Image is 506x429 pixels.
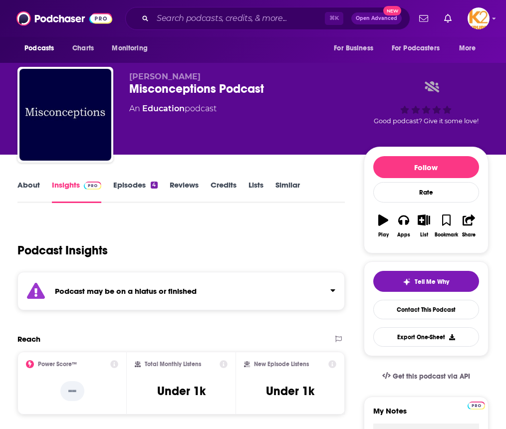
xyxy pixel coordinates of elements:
[17,272,345,310] section: Click to expand status details
[434,208,459,244] button: Bookmark
[459,41,476,55] span: More
[157,384,206,399] h3: Under 1k
[72,41,94,55] span: Charts
[266,384,314,399] h3: Under 1k
[275,180,300,203] a: Similar
[394,208,414,244] button: Apps
[52,180,101,203] a: InsightsPodchaser Pro
[125,7,410,30] div: Search podcasts, credits, & more...
[55,286,197,296] strong: Podcast may be on a hiatus or finished
[211,180,237,203] a: Credits
[468,402,485,410] img: Podchaser Pro
[351,12,402,24] button: Open AdvancedNew
[440,10,456,27] a: Show notifications dropdown
[84,182,101,190] img: Podchaser Pro
[327,39,386,58] button: open menu
[145,361,201,368] h2: Total Monthly Listens
[19,69,111,161] img: Misconceptions Podcast
[142,104,185,113] a: Education
[153,10,325,26] input: Search podcasts, credits, & more...
[415,278,449,286] span: Tell Me Why
[452,39,489,58] button: open menu
[373,156,479,178] button: Follow
[113,180,157,203] a: Episodes4
[468,7,490,29] img: User Profile
[459,208,479,244] button: Share
[373,327,479,347] button: Export One-Sheet
[334,41,373,55] span: For Business
[129,103,217,115] div: An podcast
[17,180,40,203] a: About
[170,180,199,203] a: Reviews
[383,6,401,15] span: New
[151,182,157,189] div: 4
[373,182,479,203] div: Rate
[403,278,411,286] img: tell me why sparkle
[468,400,485,410] a: Pro website
[112,41,147,55] span: Monitoring
[468,7,490,29] span: Logged in as K2Krupp
[24,41,54,55] span: Podcasts
[129,72,201,81] span: [PERSON_NAME]
[420,232,428,238] div: List
[414,208,434,244] button: List
[17,334,40,344] h2: Reach
[397,232,410,238] div: Apps
[393,372,470,381] span: Get this podcast via API
[325,12,343,25] span: ⌘ K
[254,361,309,368] h2: New Episode Listens
[385,39,454,58] button: open menu
[373,271,479,292] button: tell me why sparkleTell Me Why
[249,180,263,203] a: Lists
[356,16,397,21] span: Open Advanced
[435,232,458,238] div: Bookmark
[392,41,440,55] span: For Podcasters
[373,406,479,424] label: My Notes
[468,7,490,29] button: Show profile menu
[415,10,432,27] a: Show notifications dropdown
[17,243,108,258] h1: Podcast Insights
[374,364,478,389] a: Get this podcast via API
[105,39,160,58] button: open menu
[364,72,489,134] div: Good podcast? Give it some love!
[373,300,479,319] a: Contact This Podcast
[378,232,389,238] div: Play
[462,232,476,238] div: Share
[17,39,67,58] button: open menu
[374,117,479,125] span: Good podcast? Give it some love!
[60,381,84,401] p: --
[16,9,112,28] img: Podchaser - Follow, Share and Rate Podcasts
[373,208,394,244] button: Play
[38,361,77,368] h2: Power Score™
[66,39,100,58] a: Charts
